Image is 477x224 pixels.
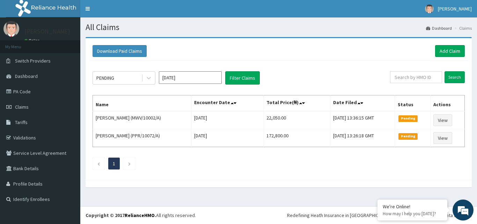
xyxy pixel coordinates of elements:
td: [DATE] 13:26:18 GMT [330,129,395,147]
img: User Image [425,5,434,13]
span: [PERSON_NAME] [438,6,472,12]
td: [DATE] 13:36:15 GMT [330,111,395,129]
td: [PERSON_NAME] (PPR/10072/A) [93,129,191,147]
button: Download Paid Claims [93,45,147,57]
td: [DATE] [191,111,263,129]
td: 172,800.00 [263,129,330,147]
a: Previous page [97,160,100,167]
span: Tariffs [15,119,28,125]
td: [PERSON_NAME] (MWV/10002/A) [93,111,191,129]
img: User Image [3,21,19,37]
th: Date Filed [330,95,395,111]
span: Dashboard [15,73,38,79]
input: Search [445,71,465,83]
th: Status [395,95,431,111]
button: Filter Claims [225,71,260,85]
a: View [433,132,452,144]
td: 22,050.00 [263,111,330,129]
div: PENDING [96,74,114,81]
th: Name [93,95,191,111]
strong: Copyright © 2017 . [86,212,156,218]
a: Dashboard [426,25,452,31]
input: Search by HMO ID [390,71,442,83]
th: Total Price(₦) [263,95,330,111]
a: Next page [128,160,131,167]
th: Encounter Date [191,95,263,111]
span: Switch Providers [15,58,51,64]
input: Select Month and Year [159,71,222,84]
a: View [433,114,452,126]
h1: All Claims [86,23,472,32]
span: Claims [15,104,29,110]
footer: All rights reserved. [80,206,477,224]
span: Pending [398,115,418,122]
a: Add Claim [435,45,465,57]
p: How may I help you today? [383,211,442,217]
li: Claims [453,25,472,31]
p: [PERSON_NAME] [24,28,70,35]
a: RelianceHMO [125,212,155,218]
td: [DATE] [191,129,263,147]
a: Online [24,38,41,43]
div: We're Online! [383,203,442,210]
th: Actions [430,95,464,111]
div: Redefining Heath Insurance in [GEOGRAPHIC_DATA] using Telemedicine and Data Science! [287,212,472,219]
a: Page 1 is your current page [113,160,115,167]
span: Pending [398,133,418,139]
